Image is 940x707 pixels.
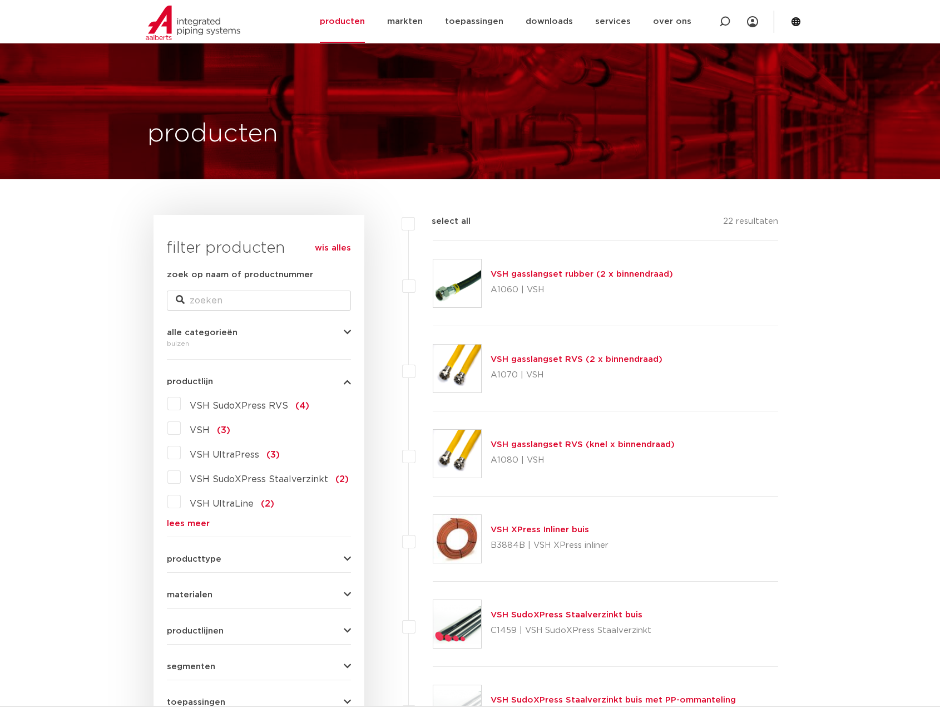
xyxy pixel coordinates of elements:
[167,662,215,671] span: segmenten
[167,591,212,599] span: materialen
[167,698,351,706] button: toepassingen
[167,237,351,259] h3: filter producten
[167,555,221,563] span: producttype
[415,215,471,228] label: select all
[167,377,213,386] span: productlijn
[217,426,230,435] span: (3)
[190,475,328,484] span: VSH SudoXPress Staalverzinkt
[167,328,351,337] button: alle categorieën
[167,328,238,337] span: alle categorieën
[491,611,642,619] a: VSH SudoXPress Staalverzinkt buis
[295,401,309,410] span: (4)
[433,515,481,563] img: Thumbnail for VSH XPress Inliner buis
[491,622,651,640] p: C1459 | VSH SudoXPress Staalverzinkt
[433,600,481,648] img: Thumbnail for VSH SudoXPress Staalverzinkt buis
[491,355,662,364] a: VSH gasslangset RVS (2 x binnendraad)
[491,451,675,469] p: A1080 | VSH
[167,698,225,706] span: toepassingen
[491,281,673,299] p: A1060 | VSH
[167,662,351,671] button: segmenten
[167,337,351,350] div: buizen
[190,450,259,459] span: VSH UltraPress
[335,475,349,484] span: (2)
[167,591,351,599] button: materialen
[167,627,224,635] span: productlijnen
[167,555,351,563] button: producttype
[491,537,608,554] p: B3884B | VSH XPress inliner
[723,215,778,232] p: 22 resultaten
[491,526,589,534] a: VSH XPress Inliner buis
[167,519,351,528] a: lees meer
[433,345,481,392] img: Thumbnail for VSH gasslangset RVS (2 x binnendraad)
[491,270,673,278] a: VSH gasslangset rubber (2 x binnendraad)
[433,259,481,307] img: Thumbnail for VSH gasslangset rubber (2 x binnendraad)
[747,9,758,34] div: my IPS
[266,450,280,459] span: (3)
[167,268,313,282] label: zoek op naam of productnummer
[190,401,288,410] span: VSH SudoXPress RVS
[491,366,662,384] p: A1070 | VSH
[167,377,351,386] button: productlijn
[190,426,210,435] span: VSH
[491,696,736,704] a: VSH SudoXPress Staalverzinkt buis met PP-ommanteling
[433,430,481,478] img: Thumbnail for VSH gasslangset RVS (knel x binnendraad)
[491,440,675,449] a: VSH gasslangset RVS (knel x binnendraad)
[167,291,351,311] input: zoeken
[315,242,351,255] a: wis alles
[261,499,274,508] span: (2)
[167,627,351,635] button: productlijnen
[147,116,278,152] h1: producten
[190,499,254,508] span: VSH UltraLine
